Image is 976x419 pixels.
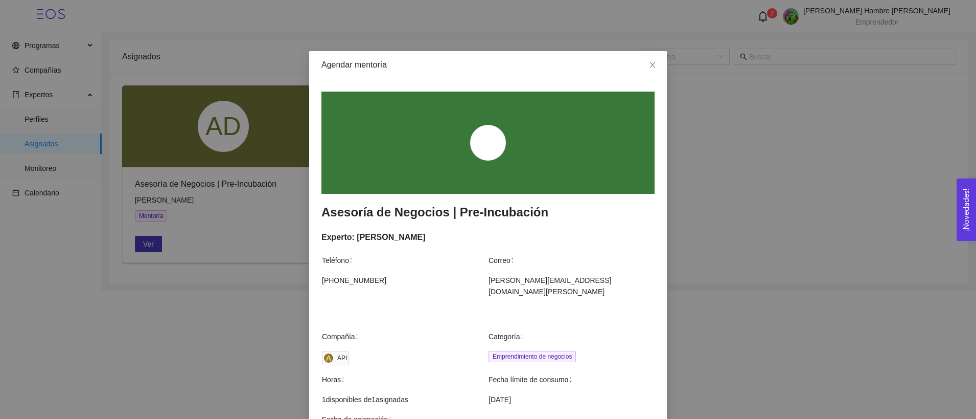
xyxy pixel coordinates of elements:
[489,394,654,405] span: [DATE]
[337,353,347,363] div: API
[957,179,976,241] button: Open Feedback Widget
[648,61,657,69] span: close
[489,275,654,297] span: [PERSON_NAME][EMAIL_ADDRESS][DOMAIN_NAME][PERSON_NAME]
[322,275,487,286] span: [PHONE_NUMBER]
[489,374,575,385] span: Fecha límite de consumo
[322,331,362,342] span: Compañía
[322,374,348,385] span: Horas
[638,51,667,80] button: Close
[321,59,655,71] div: Agendar mentoría
[489,351,576,362] span: Emprendimiento de negocios
[322,394,487,405] span: 1 disponibles de 1 asignadas
[322,255,356,266] span: Teléfono
[321,231,655,244] div: Experto: [PERSON_NAME]
[489,255,518,266] span: Correo
[489,331,527,342] span: Categoría
[321,204,655,220] h3: Asesoría de Negocios | Pre-Incubación
[326,355,331,362] span: A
